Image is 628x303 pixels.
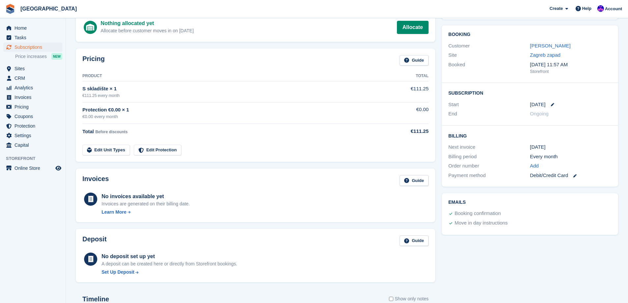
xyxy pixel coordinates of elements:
div: Payment method [448,172,530,179]
a: menu [3,112,62,121]
p: A deposit can be created here or directly from Storefront bookings. [102,260,237,267]
div: Learn More [102,209,126,216]
div: End [448,110,530,118]
div: [DATE] 11:57 AM [530,61,612,69]
span: Analytics [15,83,54,92]
span: CRM [15,74,54,83]
div: €0.00 every month [82,113,375,120]
span: Tasks [15,33,54,42]
a: menu [3,43,62,52]
h2: Emails [448,200,612,205]
span: Ongoing [530,111,549,116]
td: €111.25 [375,81,429,102]
label: Show only notes [389,295,429,302]
div: Booking confirmation [455,210,501,218]
div: Set Up Deposit [102,269,135,276]
span: Settings [15,131,54,140]
span: Capital [15,140,54,150]
a: Set Up Deposit [102,269,237,276]
h2: Deposit [82,235,106,246]
h2: Billing [448,132,612,139]
div: Nothing allocated yet [101,19,194,27]
span: Account [605,6,622,12]
div: Next invoice [448,143,530,151]
div: Debit/Credit Card [530,172,612,179]
a: menu [3,74,62,83]
div: [DATE] [530,143,612,151]
a: Learn More [102,209,190,216]
div: €111.25 [375,128,429,135]
div: Customer [448,42,530,50]
a: menu [3,93,62,102]
a: Guide [400,55,429,66]
span: Price increases [15,53,47,60]
div: Site [448,51,530,59]
h2: Subscription [448,89,612,96]
div: No deposit set up yet [102,253,237,260]
a: Guide [400,235,429,246]
div: S skladište × 1 [82,85,375,93]
div: Start [448,101,530,108]
span: Home [15,23,54,33]
input: Show only notes [389,295,393,302]
div: Protection €0.00 × 1 [82,106,375,114]
div: Move in day instructions [455,219,508,227]
div: €111.25 every month [82,93,375,99]
div: Invoices are generated on their billing date. [102,200,190,207]
a: menu [3,131,62,140]
div: Billing period [448,153,530,161]
span: Total [82,129,94,134]
a: Allocate [397,21,429,34]
a: menu [3,121,62,131]
span: Coupons [15,112,54,121]
a: menu [3,164,62,173]
a: menu [3,64,62,73]
a: [PERSON_NAME] [530,43,571,48]
span: Subscriptions [15,43,54,52]
a: Guide [400,175,429,186]
a: Edit Unit Types [82,145,130,156]
a: Add [530,162,539,170]
a: menu [3,140,62,150]
th: Product [82,71,375,81]
span: Protection [15,121,54,131]
div: Booked [448,61,530,75]
span: Before discounts [95,130,128,134]
div: No invoices available yet [102,193,190,200]
a: Price increases NEW [15,53,62,60]
span: Invoices [15,93,54,102]
a: menu [3,102,62,111]
a: Zagreb zapad [530,52,561,58]
a: Edit Protection [134,145,181,156]
h2: Booking [448,32,612,37]
time: 2025-10-09 23:00:00 UTC [530,101,546,108]
h2: Invoices [82,175,109,186]
div: Allocate before customer moves in on [DATE] [101,27,194,34]
span: Help [582,5,591,12]
th: Total [375,71,429,81]
img: stora-icon-8386f47178a22dfd0bd8f6a31ec36ba5ce8667c1dd55bd0f319d3a0aa187defe.svg [5,4,15,14]
span: Pricing [15,102,54,111]
div: NEW [51,53,62,60]
div: Order number [448,162,530,170]
img: Ivan Gačić [597,5,604,12]
span: Sites [15,64,54,73]
td: €0.00 [375,102,429,124]
span: Online Store [15,164,54,173]
a: menu [3,23,62,33]
a: menu [3,83,62,92]
h2: Timeline [82,295,109,303]
a: Preview store [54,164,62,172]
a: [GEOGRAPHIC_DATA] [18,3,79,14]
h2: Pricing [82,55,105,66]
span: Storefront [6,155,66,162]
div: Every month [530,153,612,161]
a: menu [3,33,62,42]
div: Storefront [530,68,612,75]
span: Create [550,5,563,12]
